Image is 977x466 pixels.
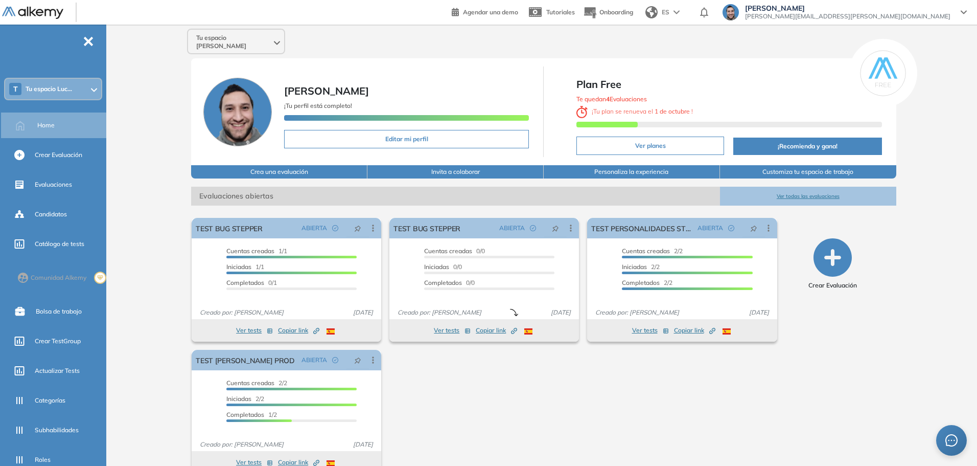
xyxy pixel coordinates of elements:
[576,95,647,103] span: Te quedan Evaluaciones
[424,279,475,286] span: 0/0
[742,220,765,236] button: pushpin
[327,328,335,335] img: ESP
[524,328,532,335] img: ESP
[576,106,588,118] img: clock-svg
[37,121,55,130] span: Home
[196,308,288,317] span: Creado por: [PERSON_NAME]
[196,440,288,449] span: Creado por: [PERSON_NAME]
[226,411,277,418] span: 1/2
[226,395,251,403] span: Iniciadas
[35,337,81,346] span: Crear TestGroup
[226,379,274,387] span: Cuentas creadas
[346,352,369,368] button: pushpin
[35,396,65,405] span: Categorías
[349,440,377,449] span: [DATE]
[499,224,525,233] span: ABIERTA
[622,263,647,271] span: Iniciadas
[284,130,529,148] button: Editar mi perfil
[591,308,683,317] span: Creado por: [PERSON_NAME]
[196,34,272,50] span: Tu espacio [PERSON_NAME]
[284,102,352,109] span: ¡Tu perfil está completo!
[26,85,72,93] span: Tu espacio Luc...
[622,263,660,271] span: 2/2
[750,224,757,232] span: pushpin
[476,326,517,335] span: Copiar link
[728,225,734,231] span: check-circle
[367,165,544,179] button: Invita a colaborar
[674,324,715,337] button: Copiar link
[476,324,517,337] button: Copiar link
[576,137,724,155] button: Ver planes
[35,366,80,375] span: Actualizar Tests
[544,165,720,179] button: Personaliza la experiencia
[591,218,693,238] a: TEST PERSONALIDADES STEPPER
[808,281,857,290] span: Crear Evaluación
[547,308,575,317] span: [DATE]
[393,308,485,317] span: Creado por: [PERSON_NAME]
[226,263,264,271] span: 1/1
[622,279,672,286] span: 2/2
[424,247,472,255] span: Cuentas creadas
[622,279,660,286] span: Completados
[236,324,273,337] button: Ver tests
[674,326,715,335] span: Copiar link
[284,84,369,97] span: [PERSON_NAME]
[354,356,361,364] span: pushpin
[226,279,277,286] span: 0/1
[346,220,369,236] button: pushpin
[13,85,18,93] span: T
[552,224,559,232] span: pushpin
[226,395,264,403] span: 2/2
[301,356,327,365] span: ABIERTA
[35,239,84,249] span: Catálogo de tests
[226,279,264,286] span: Completados
[745,12,950,20] span: [PERSON_NAME][EMAIL_ADDRESS][PERSON_NAME][DOMAIN_NAME]
[332,225,338,231] span: check-circle
[226,263,251,271] span: Iniciadas
[720,187,896,206] button: Ver todas las evaluaciones
[808,238,857,290] button: Crear Evaluación
[720,165,896,179] button: Customiza tu espacio de trabajo
[733,138,882,155] button: ¡Recomienda y gana!
[723,328,731,335] img: ESP
[530,225,536,231] span: check-circle
[745,4,950,12] span: [PERSON_NAME]
[424,263,449,271] span: Iniciadas
[191,187,720,206] span: Evaluaciones abiertas
[349,308,377,317] span: [DATE]
[945,434,958,447] span: message
[673,10,680,14] img: arrow
[278,326,319,335] span: Copiar link
[653,107,691,115] b: 1 de octubre
[35,455,51,464] span: Roles
[196,218,263,238] a: TEST BUG STEPPER
[226,247,287,255] span: 1/1
[191,165,367,179] button: Crea una evaluación
[35,426,79,435] span: Subhabilidades
[424,279,462,286] span: Completados
[583,2,633,24] button: Onboarding
[2,7,63,19] img: Logo
[226,411,264,418] span: Completados
[599,8,633,16] span: Onboarding
[35,180,72,189] span: Evaluaciones
[463,8,518,16] span: Agendar una demo
[697,224,723,233] span: ABIERTA
[424,247,485,255] span: 0/0
[226,247,274,255] span: Cuentas creadas
[662,8,669,17] span: ES
[393,218,460,238] a: TEST BUG STEPPER
[606,95,610,103] b: 4
[332,357,338,363] span: check-circle
[452,5,518,17] a: Agendar una demo
[424,263,462,271] span: 0/0
[278,324,319,337] button: Copiar link
[745,308,773,317] span: [DATE]
[576,107,693,115] span: ¡ Tu plan se renueva el !
[544,220,567,236] button: pushpin
[354,224,361,232] span: pushpin
[36,307,82,316] span: Bolsa de trabajo
[203,78,272,146] img: Foto de perfil
[632,324,669,337] button: Ver tests
[546,8,575,16] span: Tutoriales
